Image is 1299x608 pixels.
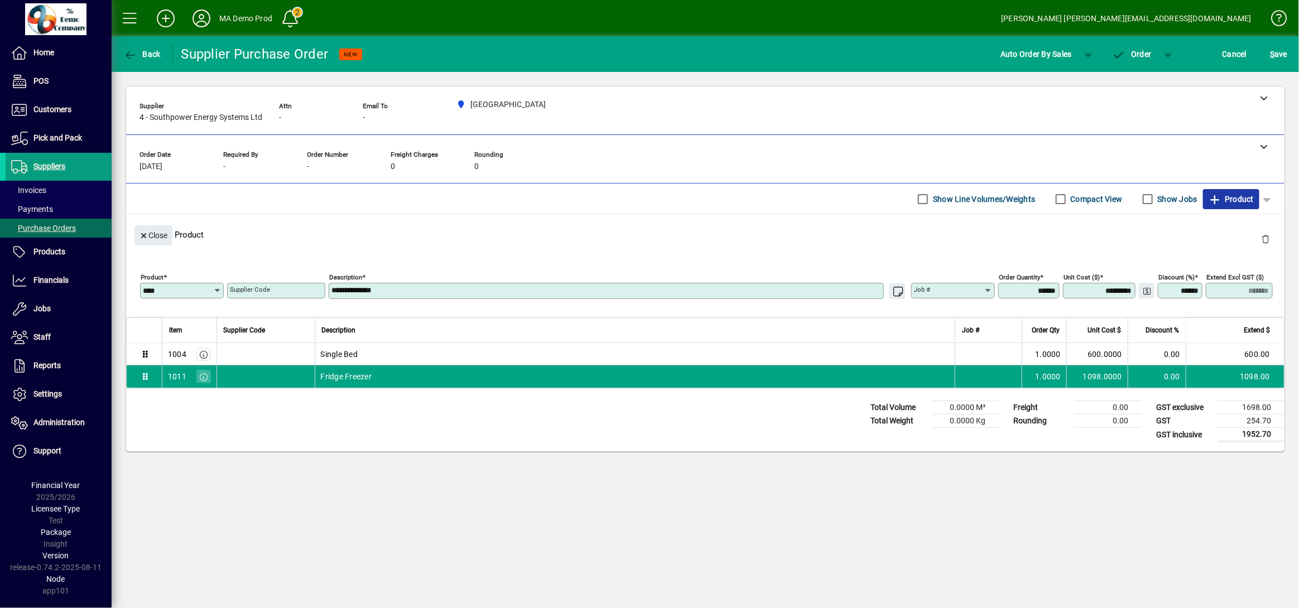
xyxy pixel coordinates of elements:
td: 0.00 [1128,365,1186,388]
app-page-header-button: Delete [1252,234,1279,244]
span: Order [1112,50,1152,59]
td: 1098.0000 [1066,365,1128,388]
a: Jobs [6,295,112,323]
button: Delete [1252,225,1279,252]
span: Support [33,446,61,455]
span: ave [1270,45,1287,63]
button: Back [121,44,163,64]
span: Package [41,528,71,537]
td: GST inclusive [1151,428,1218,442]
mat-label: Extend excl GST ($) [1206,273,1264,281]
span: Supplier Code [224,324,266,336]
a: Settings [6,380,112,408]
span: Purchase Orders [11,224,76,233]
a: Reports [6,352,112,380]
a: Payments [6,200,112,219]
span: Extend $ [1244,324,1270,336]
a: Financials [6,267,112,295]
td: 600.0000 [1066,343,1128,365]
td: 1098.00 [1186,365,1284,388]
span: Back [123,50,161,59]
span: Unit Cost $ [1088,324,1121,336]
td: 1698.00 [1218,401,1284,414]
span: Financials [33,276,69,284]
button: Add [148,8,184,28]
span: Suppliers [33,162,65,171]
td: GST exclusive [1151,401,1218,414]
td: 0.00 [1128,343,1186,365]
span: Node [47,575,65,583]
a: Home [6,39,112,67]
span: Auto Order By Sales [1000,45,1072,63]
span: Description [322,324,356,336]
td: 0.00 [1075,401,1142,414]
span: Fridge Freezer [321,371,372,382]
a: Products [6,238,112,266]
td: GST [1151,414,1218,428]
span: Financial Year [32,481,80,490]
a: Purchase Orders [6,219,112,238]
label: Show Line Volumes/Weights [931,194,1035,205]
label: Show Jobs [1156,194,1197,205]
span: Product [1209,190,1254,208]
td: 1.0000 [1022,343,1066,365]
span: Discount % [1146,324,1179,336]
span: Order Qty [1032,324,1060,336]
span: Home [33,48,54,57]
span: POS [33,76,49,85]
div: MA Demo Prod [219,9,272,27]
a: Staff [6,324,112,351]
span: Pick and Pack [33,133,82,142]
a: Customers [6,96,112,124]
td: Total Weight [865,414,932,428]
mat-label: Product [141,273,163,281]
span: Licensee Type [32,504,80,513]
td: 0.00 [1075,414,1142,428]
span: Payments [11,205,53,214]
span: Job # [962,324,979,336]
a: Support [6,437,112,465]
a: Knowledge Base [1263,2,1285,38]
div: Supplier Purchase Order [181,45,329,63]
a: Pick and Pack [6,124,112,152]
td: 1952.70 [1218,428,1284,442]
span: Reports [33,361,61,370]
mat-label: Description [329,273,362,281]
span: Products [33,247,65,256]
div: 1011 [168,371,186,382]
span: Invoices [11,186,46,195]
a: POS [6,67,112,95]
mat-label: Supplier Code [230,286,270,293]
mat-label: Order Quantity [999,273,1040,281]
span: 0 [391,162,395,171]
td: 0.0000 Kg [932,414,999,428]
span: Version [43,551,69,560]
div: [PERSON_NAME] [PERSON_NAME][EMAIL_ADDRESS][DOMAIN_NAME] [1001,9,1252,27]
button: Cancel [1220,44,1250,64]
td: 1.0000 [1022,365,1066,388]
a: Invoices [6,181,112,200]
td: Rounding [1008,414,1075,428]
button: Close [134,225,172,245]
span: - [223,162,225,171]
td: Total Volume [865,401,932,414]
td: 600.00 [1186,343,1284,365]
span: S [1270,50,1274,59]
mat-label: Unit Cost ($) [1064,273,1100,281]
td: 0.0000 M³ [932,401,999,414]
span: [DATE] [139,162,162,171]
span: - [363,113,365,122]
span: Settings [33,389,62,398]
span: - [307,162,309,171]
span: Customers [33,105,71,114]
span: Staff [33,332,51,341]
span: 4 - Southpower Energy Systems Ltd [139,113,262,122]
button: Change Price Levels [1139,283,1154,298]
td: 254.70 [1218,414,1284,428]
mat-label: Job # [914,286,930,293]
app-page-header-button: Close [132,230,175,240]
span: NEW [344,51,358,58]
a: Administration [6,409,112,437]
mat-label: Discount (%) [1158,273,1195,281]
label: Compact View [1069,194,1123,205]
